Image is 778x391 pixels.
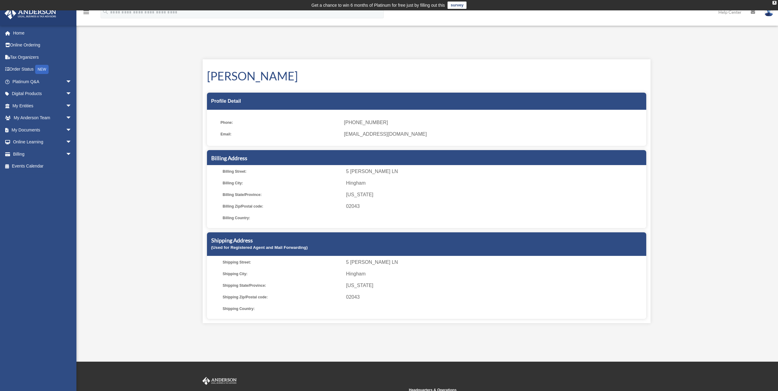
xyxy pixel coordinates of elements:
[35,65,49,74] div: NEW
[4,27,81,39] a: Home
[346,202,644,211] span: 02043
[211,237,642,244] h5: Shipping Address
[66,100,78,112] span: arrow_drop_down
[223,270,342,278] span: Shipping City:
[66,76,78,88] span: arrow_drop_down
[220,118,340,127] span: Phone:
[223,202,342,211] span: Billing Zip/Postal code:
[346,281,644,290] span: [US_STATE]
[83,9,90,16] i: menu
[223,281,342,290] span: Shipping State/Province:
[772,1,776,5] div: close
[102,8,109,15] i: search
[4,124,81,136] a: My Documentsarrow_drop_down
[201,377,238,385] img: Anderson Advisors Platinum Portal
[66,136,78,149] span: arrow_drop_down
[4,39,81,51] a: Online Ordering
[4,148,81,160] a: Billingarrow_drop_down
[66,88,78,100] span: arrow_drop_down
[4,63,81,76] a: Order StatusNEW
[312,2,445,9] div: Get a chance to win 6 months of Platinum for free just by filling out this
[4,88,81,100] a: Digital Productsarrow_drop_down
[223,293,342,301] span: Shipping Zip/Postal code:
[3,7,58,19] img: Anderson Advisors Platinum Portal
[223,190,342,199] span: Billing State/Province:
[223,167,342,176] span: Billing Street:
[211,154,642,162] h5: Billing Address
[448,2,466,9] a: survey
[4,136,81,148] a: Online Learningarrow_drop_down
[4,160,81,172] a: Events Calendar
[4,76,81,88] a: Platinum Q&Aarrow_drop_down
[344,118,642,127] span: [PHONE_NUMBER]
[83,11,90,16] a: menu
[346,179,644,187] span: Hingham
[223,258,342,267] span: Shipping Street:
[223,304,342,313] span: Shipping Country:
[66,148,78,160] span: arrow_drop_down
[66,112,78,124] span: arrow_drop_down
[4,112,81,124] a: My Anderson Teamarrow_drop_down
[346,270,644,278] span: Hingham
[220,130,340,138] span: Email:
[344,130,642,138] span: [EMAIL_ADDRESS][DOMAIN_NAME]
[346,190,644,199] span: [US_STATE]
[764,8,773,17] img: User Pic
[223,214,342,222] span: Billing Country:
[346,258,644,267] span: 5 [PERSON_NAME] LN
[346,293,644,301] span: 02043
[4,100,81,112] a: My Entitiesarrow_drop_down
[4,51,81,63] a: Tax Organizers
[223,179,342,187] span: Billing City:
[207,93,646,110] div: Profile Detail
[211,245,308,250] small: (Used for Registered Agent and Mail Forwarding)
[207,68,646,84] h1: [PERSON_NAME]
[66,124,78,136] span: arrow_drop_down
[346,167,644,176] span: 5 [PERSON_NAME] LN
